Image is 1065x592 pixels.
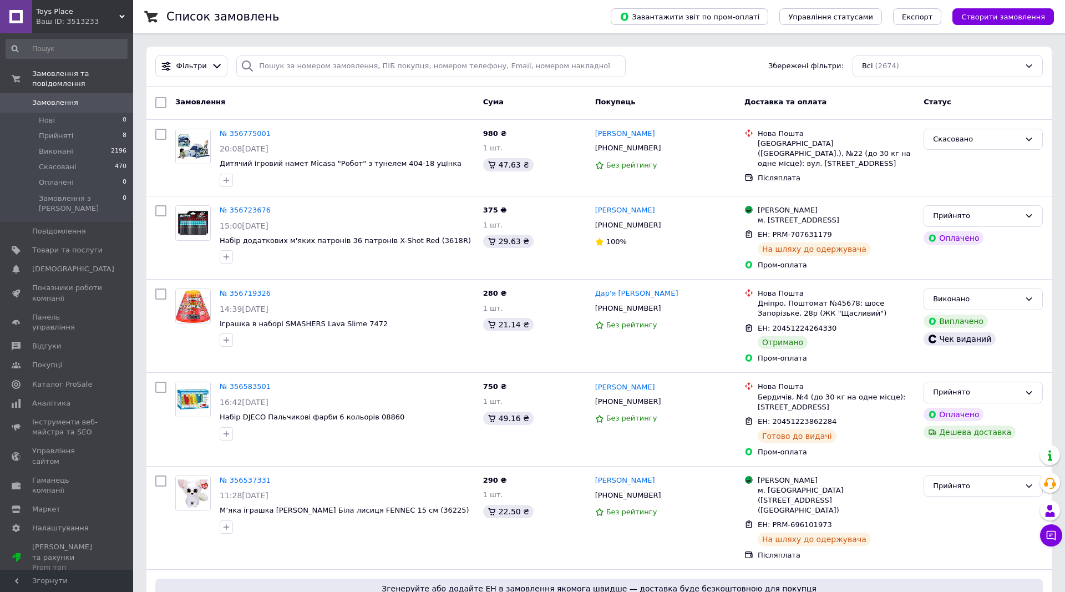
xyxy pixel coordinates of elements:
span: 2196 [111,146,126,156]
span: Створити замовлення [961,13,1045,21]
div: 49.16 ₴ [483,412,534,425]
span: Інструменти веб-майстра та SEO [32,417,103,437]
button: Чат з покупцем [1040,524,1062,547]
span: 100% [606,237,627,246]
span: 1 шт. [483,397,503,406]
div: Прийнято [933,480,1020,492]
span: Фільтри [176,61,207,72]
div: Нова Пошта [758,382,915,392]
button: Управління статусами [779,8,882,25]
div: Нова Пошта [758,129,915,139]
span: Набір DJECO Пальчикові фарби 6 кольорів 08860 [220,413,404,421]
div: [PHONE_NUMBER] [593,218,663,232]
a: № 356723676 [220,206,271,214]
a: Фото товару [175,382,211,417]
div: м. [STREET_ADDRESS] [758,215,915,225]
span: 11:28[DATE] [220,491,268,500]
button: Експорт [893,8,942,25]
span: 14:39[DATE] [220,305,268,313]
a: № 356583501 [220,382,271,391]
a: М’яка іграшка [PERSON_NAME] Біла лисиця FENNEC 15 см (36225) [220,506,469,514]
span: 470 [115,162,126,172]
span: Експорт [902,13,933,21]
span: 0 [123,194,126,214]
span: Нові [39,115,55,125]
button: Створити замовлення [952,8,1054,25]
h1: Список замовлень [166,10,279,23]
img: Фото товару [176,206,210,240]
div: Дешева доставка [924,426,1016,439]
div: Виплачено [924,315,988,328]
span: 1 шт. [483,221,503,229]
span: ЕН: PRM-707631179 [758,230,832,239]
div: Виконано [933,294,1020,305]
span: Управління статусами [788,13,873,21]
div: Пром-оплата [758,260,915,270]
div: Бердичів, №4 (до 30 кг на одне місце): [STREET_ADDRESS] [758,392,915,412]
span: Завантажити звіт по пром-оплаті [620,12,759,22]
span: 290 ₴ [483,476,507,484]
span: 280 ₴ [483,289,507,297]
span: Повідомлення [32,226,86,236]
span: Іграшка в наборі SMASHERS Lava Slime 7472 [220,320,388,328]
span: ЕН: 20451224264330 [758,324,836,332]
span: Замовлення та повідомлення [32,69,133,89]
span: 1 шт. [483,490,503,499]
a: Фото товару [175,289,211,324]
div: Пром-оплата [758,447,915,457]
input: Пошук [6,39,128,59]
div: [PHONE_NUMBER] [593,141,663,155]
div: Пром-оплата [758,353,915,363]
span: Збережені фільтри: [768,61,844,72]
span: Без рейтингу [606,321,657,329]
div: Готово до видачі [758,429,836,443]
div: Нова Пошта [758,289,915,298]
a: [PERSON_NAME] [595,382,655,393]
input: Пошук за номером замовлення, ПІБ покупця, номером телефону, Email, номером накладної [236,55,626,77]
div: Прийнято [933,210,1020,222]
span: Замовлення з [PERSON_NAME] [39,194,123,214]
span: Оплачені [39,178,74,188]
img: Фото товару [176,129,210,164]
span: 375 ₴ [483,206,507,214]
a: № 356719326 [220,289,271,297]
span: Прийняті [39,131,73,141]
a: № 356775001 [220,129,271,138]
div: [PERSON_NAME] [758,205,915,215]
span: Cума [483,98,504,106]
span: Дитячий ігровий намет Micasa "Робот" з тунелем 404-18 уцінка [220,159,461,168]
a: № 356537331 [220,476,271,484]
div: Оплачено [924,408,983,421]
div: Prom топ [32,563,103,573]
div: [PHONE_NUMBER] [593,488,663,503]
span: Товари та послуги [32,245,103,255]
div: Оплачено [924,231,983,245]
div: Післяплата [758,550,915,560]
div: На шляху до одержувача [758,242,871,256]
div: На шляху до одержувача [758,533,871,546]
div: Отримано [758,336,808,349]
span: 15:00[DATE] [220,221,268,230]
span: Toys Place [36,7,119,17]
span: Аналітика [32,398,70,408]
span: Набір додаткових м'яких патронів 36 патронів X-Shot Red (3618R) [220,236,471,245]
span: (2674) [875,62,899,70]
span: Панель управління [32,312,103,332]
span: Налаштування [32,523,89,533]
span: Виконані [39,146,73,156]
span: Гаманець компанії [32,475,103,495]
div: [PERSON_NAME] [758,475,915,485]
div: 21.14 ₴ [483,318,534,331]
div: 29.63 ₴ [483,235,534,248]
span: ЕН: PRM-696101973 [758,520,832,529]
span: Покупець [595,98,636,106]
div: Прийнято [933,387,1020,398]
span: Без рейтингу [606,414,657,422]
span: [DEMOGRAPHIC_DATA] [32,264,114,274]
img: Фото товару [176,382,210,417]
div: Ваш ID: 3513233 [36,17,133,27]
span: Скасовані [39,162,77,172]
img: Фото товару [176,290,210,323]
span: Замовлення [32,98,78,108]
